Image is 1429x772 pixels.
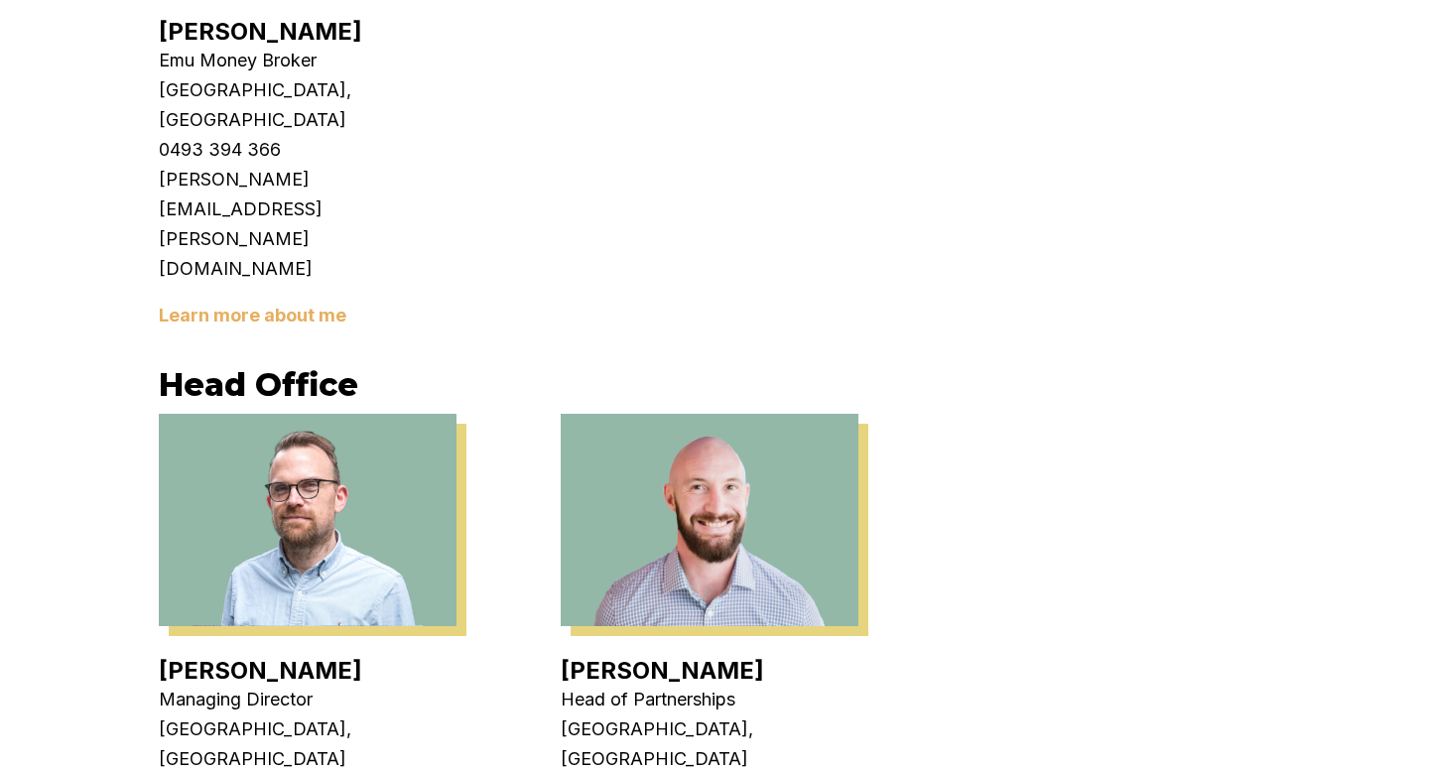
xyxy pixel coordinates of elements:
p: Managing Director [159,685,456,714]
p: [GEOGRAPHIC_DATA], [GEOGRAPHIC_DATA] [159,75,456,135]
p: 0493 394 366 [159,135,456,165]
img: Matt Leeburn [159,414,456,626]
a: Learn more about me [159,305,346,325]
img: Sam Crouch [561,414,858,626]
h3: Head Office [159,365,1270,404]
p: Head of Partnerships [561,685,858,714]
a: [PERSON_NAME] [561,656,764,685]
a: [PERSON_NAME] [159,656,362,685]
a: [PERSON_NAME] [159,17,362,46]
p: [PERSON_NAME][EMAIL_ADDRESS][PERSON_NAME][DOMAIN_NAME] [159,165,456,284]
p: Emu Money Broker [159,46,456,75]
